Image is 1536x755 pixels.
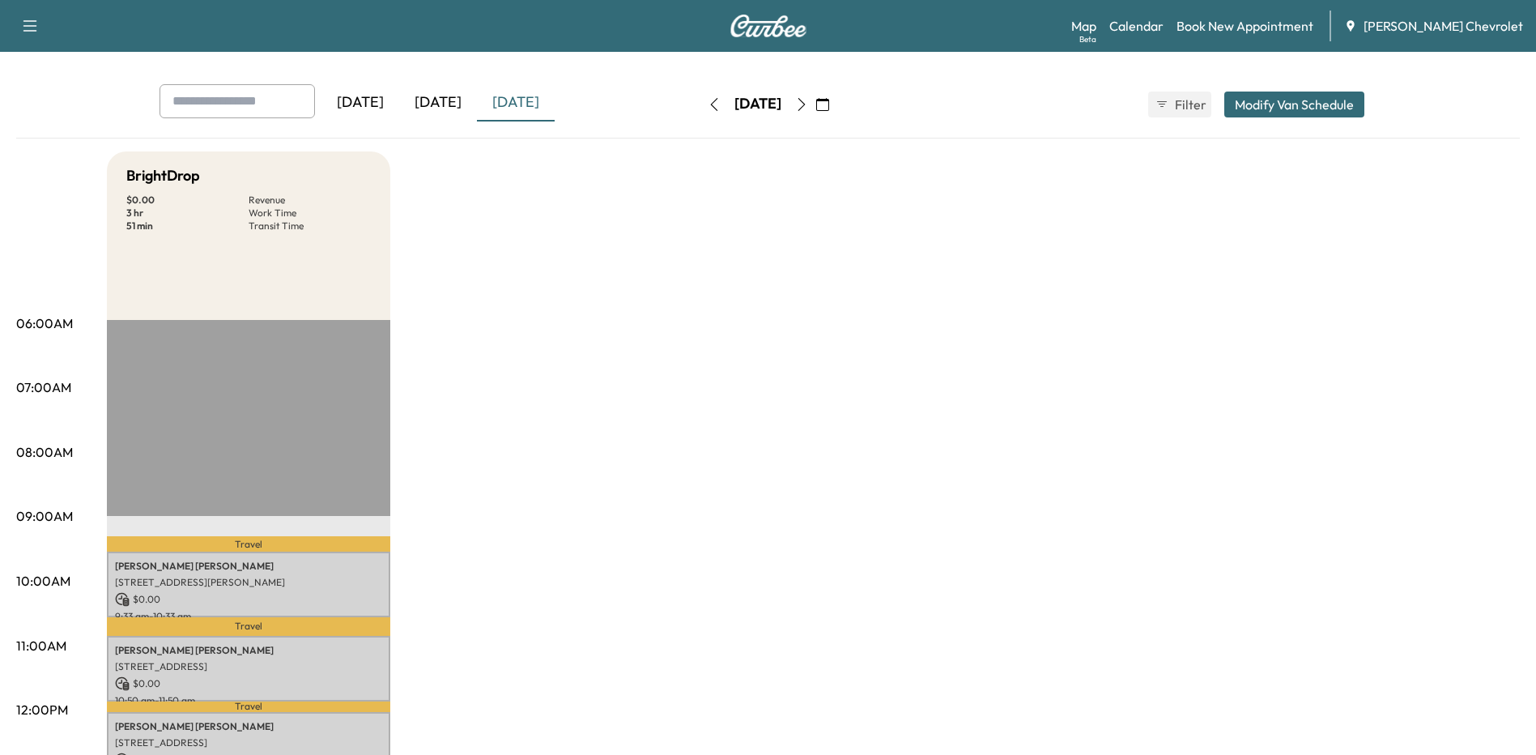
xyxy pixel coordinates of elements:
[1079,33,1096,45] div: Beta
[1071,16,1096,36] a: MapBeta
[115,736,382,749] p: [STREET_ADDRESS]
[16,377,71,397] p: 07:00AM
[126,194,249,207] p: $ 0.00
[1364,16,1523,36] span: [PERSON_NAME] Chevrolet
[115,660,382,673] p: [STREET_ADDRESS]
[107,702,390,712] p: Travel
[115,644,382,657] p: [PERSON_NAME] [PERSON_NAME]
[107,536,390,552] p: Travel
[115,560,382,573] p: [PERSON_NAME] [PERSON_NAME]
[1224,92,1364,117] button: Modify Van Schedule
[730,15,807,37] img: Curbee Logo
[126,207,249,220] p: 3 hr
[115,610,382,623] p: 9:33 am - 10:33 am
[477,84,555,122] div: [DATE]
[107,617,390,636] p: Travel
[126,164,200,187] h5: BrightDrop
[115,592,382,607] p: $ 0.00
[126,220,249,232] p: 51 min
[249,220,371,232] p: Transit Time
[16,442,73,462] p: 08:00AM
[399,84,477,122] div: [DATE]
[16,700,68,719] p: 12:00PM
[321,84,399,122] div: [DATE]
[115,720,382,733] p: [PERSON_NAME] [PERSON_NAME]
[1176,16,1313,36] a: Book New Appointment
[115,576,382,589] p: [STREET_ADDRESS][PERSON_NAME]
[1109,16,1164,36] a: Calendar
[115,694,382,707] p: 10:50 am - 11:50 am
[16,314,73,333] p: 06:00AM
[1148,92,1211,117] button: Filter
[115,676,382,691] p: $ 0.00
[249,207,371,220] p: Work Time
[734,94,781,114] div: [DATE]
[16,636,66,655] p: 11:00AM
[16,506,73,526] p: 09:00AM
[249,194,371,207] p: Revenue
[1175,95,1204,114] span: Filter
[16,571,70,591] p: 10:00AM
